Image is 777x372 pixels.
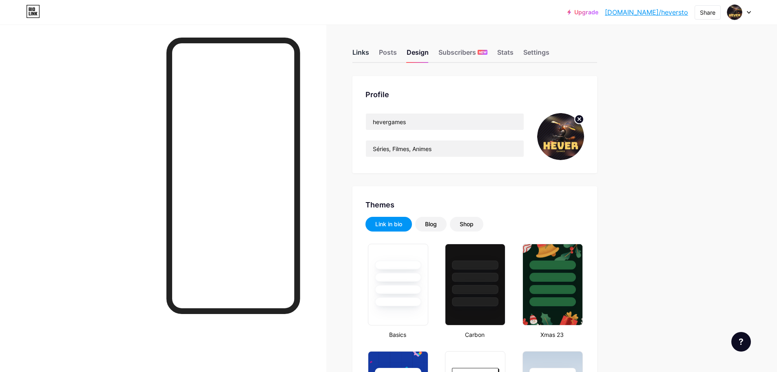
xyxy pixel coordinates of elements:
[407,47,429,62] div: Design
[365,89,584,100] div: Profile
[365,199,584,210] div: Themes
[438,47,487,62] div: Subscribers
[425,220,437,228] div: Blog
[460,220,474,228] div: Shop
[523,47,549,62] div: Settings
[537,113,584,160] img: Heverston Leandro Figueiredo
[366,114,524,130] input: Name
[497,47,514,62] div: Stats
[375,220,402,228] div: Link in bio
[366,140,524,157] input: Bio
[727,4,742,20] img: Heverston Leandro Figueiredo
[379,47,397,62] div: Posts
[443,330,507,339] div: Carbon
[365,330,429,339] div: Basics
[605,7,688,17] a: [DOMAIN_NAME]/heversto
[520,330,584,339] div: Xmas 23
[479,50,487,55] span: NEW
[567,9,598,16] a: Upgrade
[352,47,369,62] div: Links
[700,8,715,17] div: Share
